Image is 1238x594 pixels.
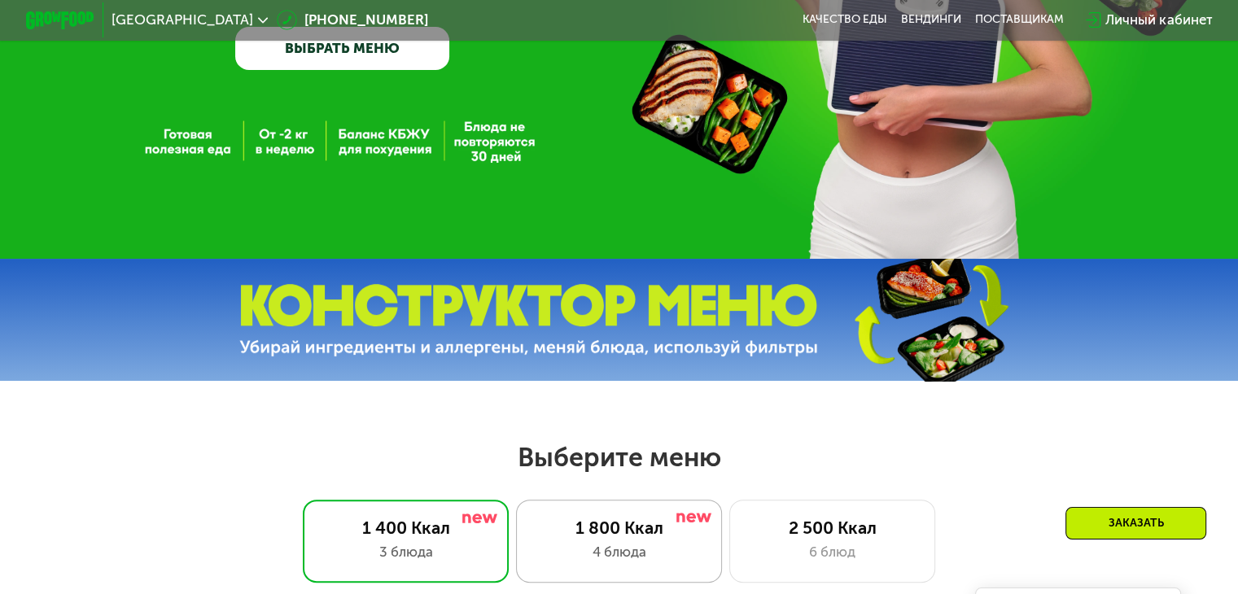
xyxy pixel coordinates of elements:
h2: Выберите меню [55,441,1183,474]
div: Личный кабинет [1105,10,1212,30]
div: 2 500 Ккал [747,518,917,538]
div: 1 800 Ккал [534,518,704,538]
div: 3 блюда [321,542,491,562]
a: Качество еды [803,13,887,27]
div: 4 блюда [534,542,704,562]
div: поставщикам [975,13,1064,27]
a: [PHONE_NUMBER] [277,10,428,30]
div: Заказать [1065,507,1206,539]
div: 1 400 Ккал [321,518,491,538]
a: ВЫБРАТЬ МЕНЮ [235,27,449,70]
span: [GEOGRAPHIC_DATA] [112,13,253,27]
a: Вендинги [901,13,961,27]
div: 6 блюд [747,542,917,562]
